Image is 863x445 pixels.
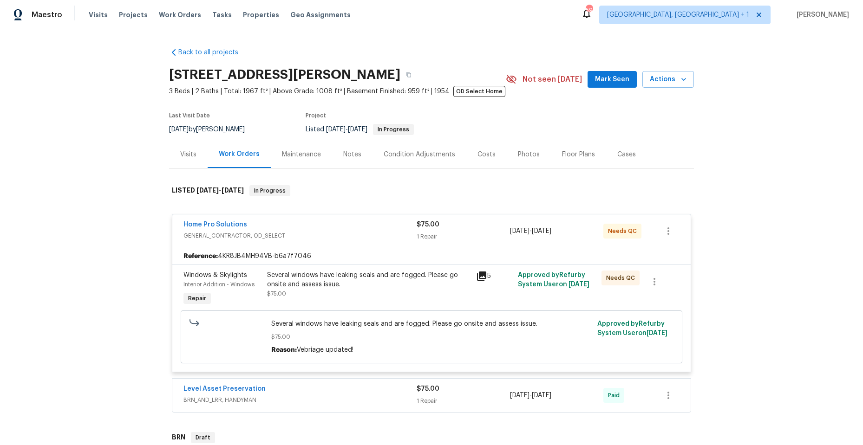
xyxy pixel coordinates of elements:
[569,281,589,288] span: [DATE]
[650,74,686,85] span: Actions
[384,150,455,159] div: Condition Adjustments
[608,391,623,400] span: Paid
[159,10,201,19] span: Work Orders
[453,86,505,97] span: OD Select Home
[169,48,258,57] a: Back to all projects
[562,150,595,159] div: Floor Plans
[417,232,510,241] div: 1 Repair
[271,319,592,329] span: Several windows have leaking seals and are fogged. Please go onsite and assess issue.
[518,150,540,159] div: Photos
[510,228,530,234] span: [DATE]
[183,395,417,405] span: BRN_AND_LRR, HANDYMAN
[297,347,353,353] span: Vebriage updated!
[588,71,637,88] button: Mark Seen
[617,150,636,159] div: Cases
[271,347,297,353] span: Reason:
[477,150,496,159] div: Costs
[169,87,506,96] span: 3 Beds | 2 Baths | Total: 1967 ft² | Above Grade: 1008 ft² | Basement Finished: 959 ft² | 1954
[523,75,582,84] span: Not seen [DATE]
[250,186,289,195] span: In Progress
[183,272,247,278] span: Windows & Skylights
[476,271,512,282] div: 5
[532,228,551,234] span: [DATE]
[169,124,256,135] div: by [PERSON_NAME]
[32,10,62,19] span: Maestro
[326,126,367,133] span: -
[169,176,694,206] div: LISTED [DATE]-[DATE]In Progress
[183,252,218,261] b: Reference:
[647,330,667,336] span: [DATE]
[642,71,694,88] button: Actions
[196,187,219,193] span: [DATE]
[183,231,417,240] span: GENERAL_CONTRACTOR, OD_SELECT
[607,10,749,19] span: [GEOGRAPHIC_DATA], [GEOGRAPHIC_DATA] + 1
[510,391,551,400] span: -
[192,433,214,442] span: Draft
[119,10,148,19] span: Projects
[374,127,413,132] span: In Progress
[267,291,286,297] span: $75.00
[212,12,232,18] span: Tasks
[417,221,439,228] span: $75.00
[417,396,510,406] div: 1 Repair
[172,185,244,196] h6: LISTED
[172,248,691,264] div: 4KR8JB4MH94VB-b6a7f7046
[510,392,530,399] span: [DATE]
[271,332,592,342] span: $75.00
[172,432,185,443] h6: BRN
[169,70,400,79] h2: [STREET_ADDRESS][PERSON_NAME]
[267,271,471,289] div: Several windows have leaking seals and are fogged. Please go onsite and assess issue.
[400,66,417,83] button: Copy Address
[586,6,592,15] div: 59
[222,187,244,193] span: [DATE]
[518,272,589,288] span: Approved by Refurby System User on
[89,10,108,19] span: Visits
[196,187,244,193] span: -
[510,226,551,236] span: -
[183,282,255,287] span: Interior Addition - Windows
[180,150,196,159] div: Visits
[595,74,629,85] span: Mark Seen
[243,10,279,19] span: Properties
[343,150,361,159] div: Notes
[597,321,667,336] span: Approved by Refurby System User on
[348,126,367,133] span: [DATE]
[219,149,260,159] div: Work Orders
[183,386,266,392] a: Level Asset Preservation
[282,150,321,159] div: Maintenance
[290,10,351,19] span: Geo Assignments
[417,386,439,392] span: $75.00
[169,113,210,118] span: Last Visit Date
[532,392,551,399] span: [DATE]
[183,221,247,228] a: Home Pro Solutions
[184,294,210,303] span: Repair
[306,113,326,118] span: Project
[608,226,641,236] span: Needs QC
[606,273,639,283] span: Needs QC
[326,126,346,133] span: [DATE]
[306,126,414,133] span: Listed
[793,10,849,19] span: [PERSON_NAME]
[169,126,189,133] span: [DATE]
